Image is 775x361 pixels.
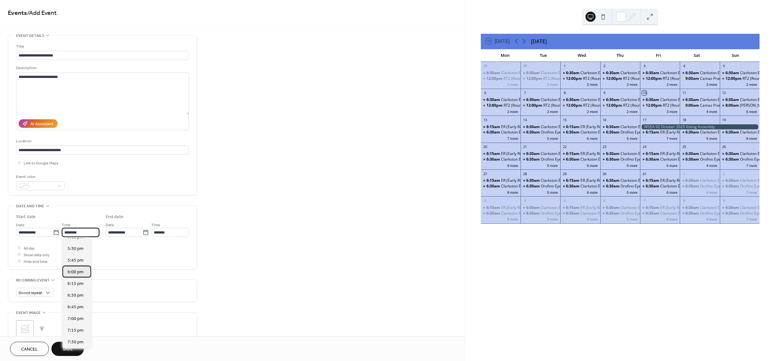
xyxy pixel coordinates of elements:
[685,97,700,103] span: 6:30am
[744,216,760,222] button: 7 more
[600,124,640,130] div: Clarkston Eye Opener Group (O)
[585,109,600,114] button: 2 more
[483,145,487,149] div: 20
[602,145,607,149] div: 23
[646,151,660,157] span: 6:15am
[704,81,720,87] button: 3 more
[602,64,607,68] div: 2
[545,216,560,222] button: 5 more
[600,70,640,76] div: Clarkston Eye Opener Group (O)
[685,157,700,162] span: 6:30am
[30,121,53,127] div: AI Assistant
[483,117,487,122] div: 13
[522,117,527,122] div: 14
[10,342,49,356] button: Cancel
[725,151,740,157] span: 6:30am
[501,97,557,103] div: Clarkston Eye Opener Group (O)
[700,151,756,157] div: Clarkston Eye Opener Group (O)
[16,33,44,39] span: Event details
[522,64,527,68] div: 30
[606,184,621,189] span: 6:30am
[487,157,501,162] span: 6:30am
[660,151,707,157] div: ER (Early Risers) Group (O)
[664,216,680,222] button: 6 more
[566,151,580,157] span: 6:15am
[682,91,686,95] div: 11
[744,163,760,168] button: 7 more
[700,130,756,135] div: Clarkston Eye Opener Group (O)
[722,91,726,95] div: 12
[580,157,637,162] div: Clarkston Eye Opener Group (O)
[521,70,560,76] div: Clarkston Eye Opener Group (O)
[585,163,600,168] button: 6 more
[725,103,740,108] span: 8:00am
[27,7,57,19] span: / Add Event
[660,184,717,189] div: Clarkston Eye Opener Group (O)
[704,163,720,168] button: 4 more
[560,76,600,81] div: RT2 (Round Table Two) (O)
[580,97,637,103] div: Clarkston Eye Opener Group (O)
[541,157,596,162] div: Orofino Eye Openers Group (O)
[16,43,188,50] div: Title
[602,91,607,95] div: 9
[8,7,27,19] a: Events
[521,151,560,157] div: Clarkston Eye Opener Group (O)
[621,151,677,157] div: Clarkston Eye Opener Group (O)
[580,178,627,183] div: ER (Early Risers) Group (O)
[505,109,521,114] button: 2 more
[501,178,554,183] div: ER (Early Risers) Group (O,WE)
[560,103,600,108] div: RT2 (Round Table Two) (O)
[521,97,560,103] div: Clarkston Eye Opener Group (O)
[700,157,755,162] div: Orofino Eye Openers Group (O)
[600,157,640,162] div: Orofino Eye Openers Group (O)
[682,145,686,149] div: 25
[680,151,720,157] div: Clarkston Eye Opener Group (O)
[640,70,680,76] div: Clarkston Eye Opener Group (O)
[566,157,580,162] span: 6:30am
[19,119,58,128] button: AI Assistant
[504,103,550,108] div: RT2 (Round Table Two) (O)
[481,178,521,183] div: ER (Early Risers) Group (O,WE)
[560,184,600,189] div: Clarkston Eye Opener Group (O)
[646,70,660,76] span: 6:30am
[640,184,680,189] div: Clarkston Eye Opener Group (O)
[646,103,663,108] span: 12:00pm
[642,64,647,68] div: 3
[720,184,760,189] div: Orofino Eye Openers Group (O)
[664,81,680,87] button: 2 more
[521,157,560,162] div: Orofino Eye Openers Group (O)
[704,135,720,141] button: 5 more
[700,97,756,103] div: Clarkston Eye Opener Group (O)
[585,135,600,141] button: 6 more
[621,157,675,162] div: Orofino Eye Openers Group (O)
[562,117,567,122] div: 15
[526,178,541,183] span: 6:30am
[566,103,583,108] span: 12:00pm
[501,124,554,130] div: ER (Early Risers) Group (O,WE)
[680,97,720,103] div: Clarkston Eye Opener Group (O)
[585,216,600,222] button: 6 more
[481,157,521,162] div: Clarkston Eye Opener Group (O)
[562,49,601,62] div: Wed
[501,184,557,189] div: Clarkston Eye Opener Group (O)
[545,135,560,141] button: 5 more
[566,130,580,135] span: 6:30am
[16,138,188,145] div: Location
[640,103,680,108] div: RT2 (Round Table Two) (O)
[680,184,720,189] div: Orofino Eye Openers Group (O)
[481,76,521,81] div: RT2 (Round Table Two) (O)
[566,97,580,103] span: 6:30am
[720,103,760,108] div: Lenore Zoom Meeting: Clearwater Canyon Group
[646,76,663,81] span: 12:00pm
[700,76,737,81] div: Camas Prairie Group
[541,178,597,183] div: Clarkston Eye Opener Group (O)
[580,124,627,130] div: ER (Early Risers) Group (O)
[487,178,501,183] span: 6:15am
[481,151,521,157] div: ER (Early Risers) Group (O,WE)
[487,70,501,76] span: 6:30am
[522,145,527,149] div: 21
[481,184,521,189] div: Clarkston Eye Opener Group (O)
[487,151,501,157] span: 6:15am
[640,178,680,183] div: ER (Early Risers) Group (O)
